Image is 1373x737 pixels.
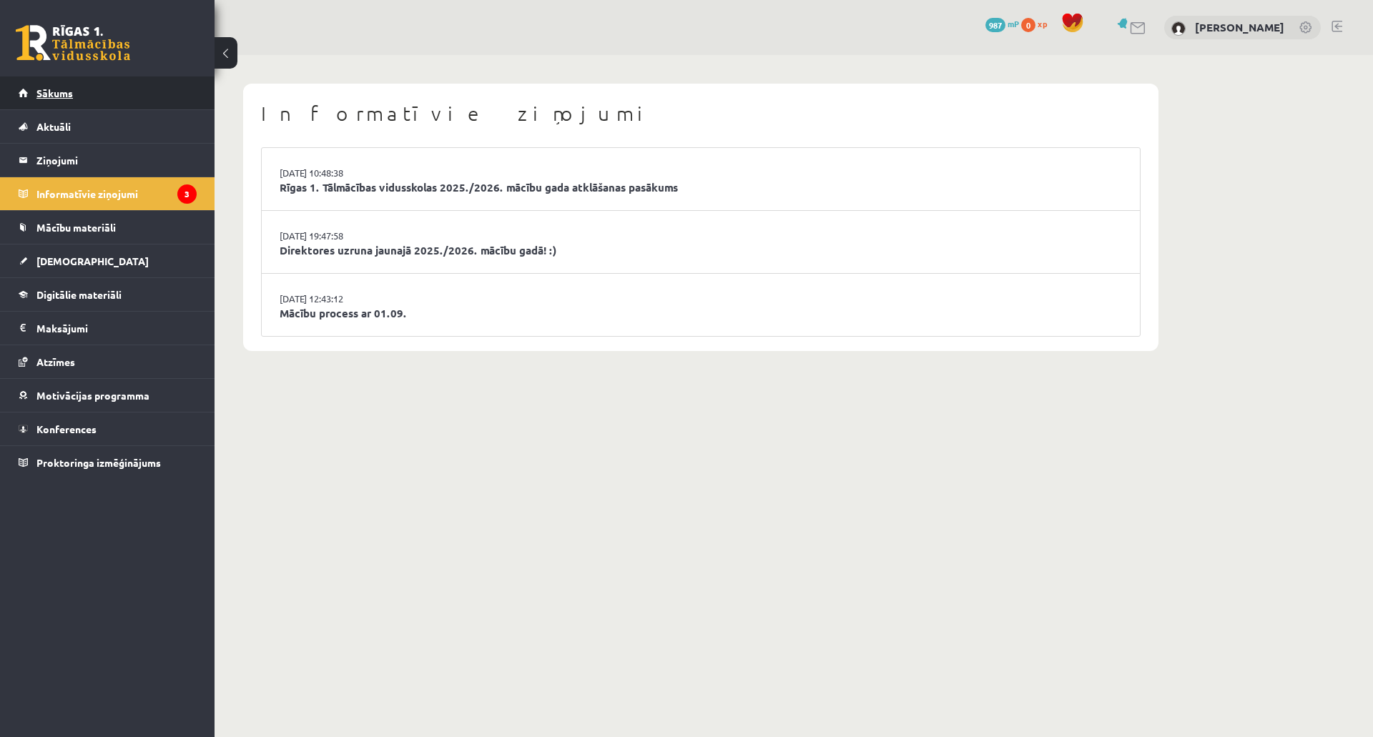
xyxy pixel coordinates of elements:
a: Atzīmes [19,345,197,378]
span: 0 [1021,18,1035,32]
img: Regnārs Želvis [1171,21,1186,36]
h1: Informatīvie ziņojumi [261,102,1141,126]
a: Digitālie materiāli [19,278,197,311]
a: Sākums [19,76,197,109]
a: Rīgas 1. Tālmācības vidusskola [16,25,130,61]
a: [PERSON_NAME] [1195,20,1284,34]
span: Digitālie materiāli [36,288,122,301]
a: Rīgas 1. Tālmācības vidusskolas 2025./2026. mācību gada atklāšanas pasākums [280,179,1122,196]
a: Informatīvie ziņojumi3 [19,177,197,210]
i: 3 [177,184,197,204]
span: Proktoringa izmēģinājums [36,456,161,469]
a: 0 xp [1021,18,1054,29]
span: xp [1038,18,1047,29]
a: [DATE] 19:47:58 [280,229,387,243]
a: Direktores uzruna jaunajā 2025./2026. mācību gadā! :) [280,242,1122,259]
legend: Informatīvie ziņojumi [36,177,197,210]
span: [DEMOGRAPHIC_DATA] [36,254,149,267]
legend: Ziņojumi [36,144,197,177]
span: mP [1008,18,1019,29]
span: Sākums [36,86,73,99]
a: Mācību materiāli [19,211,197,244]
a: [DATE] 10:48:38 [280,166,387,180]
a: [DEMOGRAPHIC_DATA] [19,244,197,277]
a: 987 mP [985,18,1019,29]
span: Mācību materiāli [36,221,116,234]
span: Konferences [36,422,97,435]
a: Motivācijas programma [19,379,197,412]
a: Aktuāli [19,110,197,143]
span: Motivācijas programma [36,389,149,402]
a: Maksājumi [19,312,197,345]
span: 987 [985,18,1005,32]
a: [DATE] 12:43:12 [280,292,387,306]
a: Konferences [19,412,197,445]
span: Atzīmes [36,355,75,368]
span: Aktuāli [36,120,71,133]
a: Ziņojumi [19,144,197,177]
a: Proktoringa izmēģinājums [19,446,197,479]
legend: Maksājumi [36,312,197,345]
a: Mācību process ar 01.09. [280,305,1122,322]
